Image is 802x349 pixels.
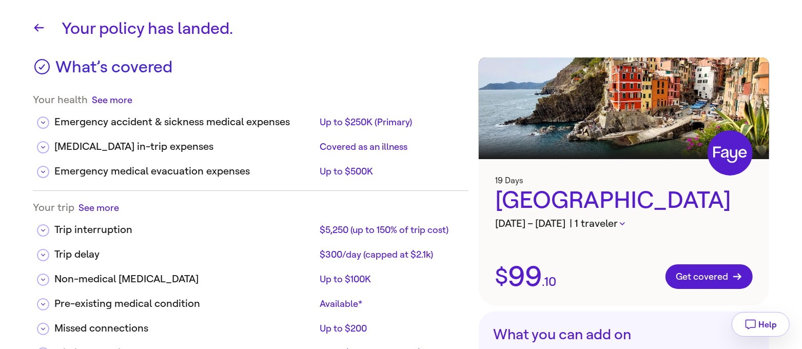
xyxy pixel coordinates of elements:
div: Trip interruption$5,250 (up to 150% of trip cost) [33,214,468,239]
span: Get covered [676,272,742,282]
div: Trip delay [54,247,316,262]
span: 10 [544,276,556,288]
span: 99 [508,263,542,290]
div: Up to $500K [320,165,460,178]
div: Non-medical [MEDICAL_DATA] [54,272,316,287]
div: Pre-existing medical condition [54,296,316,312]
div: Available* [320,298,460,310]
div: Emergency medical evacuation expenses [54,164,316,179]
h1: Your policy has landed. [62,16,769,41]
div: [MEDICAL_DATA] in-trip expensesCovered as an illness [33,131,468,156]
div: [GEOGRAPHIC_DATA] [495,185,753,216]
div: $5,250 (up to 150% of trip cost) [320,224,460,236]
div: Missed connectionsUp to $200 [33,313,468,337]
span: . [542,276,544,288]
div: Emergency accident & sickness medical expensesUp to $250K (Primary) [33,106,468,131]
div: $300/day (capped at $2.1k) [320,248,460,261]
div: Your trip [33,201,468,214]
div: Trip interruption [54,222,316,238]
div: Emergency medical evacuation expensesUp to $500K [33,156,468,180]
div: Non-medical [MEDICAL_DATA]Up to $100K [33,263,468,288]
span: $ [495,266,508,287]
h3: [DATE] – [DATE] [495,216,753,231]
button: See more [92,93,132,106]
button: | 1 traveler [570,216,625,231]
button: See more [79,201,119,214]
button: Help [732,312,790,337]
h3: What’s covered [55,57,172,83]
div: Pre-existing medical conditionAvailable* [33,288,468,313]
div: Missed connections [54,321,316,336]
div: Up to $250K (Primary) [320,116,460,128]
button: Get covered [666,264,753,289]
div: Up to $100K [320,273,460,285]
div: Up to $200 [320,322,460,335]
div: Trip delay$300/day (capped at $2.1k) [33,239,468,263]
div: Emergency accident & sickness medical expenses [54,114,316,130]
span: Help [759,320,777,329]
h3: 19 Days [495,176,753,185]
div: Covered as an illness [320,141,460,153]
h3: What you can add on [493,326,755,343]
div: [MEDICAL_DATA] in-trip expenses [54,139,316,154]
div: Your health [33,93,468,106]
